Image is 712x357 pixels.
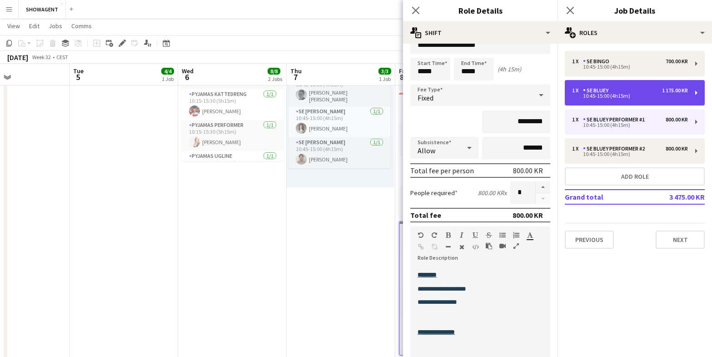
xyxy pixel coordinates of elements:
div: 800.00 KR [513,166,543,175]
span: Wed [182,67,194,75]
app-card-role: SE BLUEY Performer #11/110:45-15:00 (4h15m)[PERSON_NAME] [400,318,500,349]
button: Increase [536,181,550,193]
div: 10:45-15:00 (4h15m) [572,94,688,98]
span: Jobs [49,22,62,30]
div: 1 175.00 KR [662,87,688,94]
h3: Role Details [403,5,558,16]
span: View [7,22,20,30]
span: 8/8 [268,68,280,75]
span: Fri [399,67,406,75]
div: SE BLUEY Performer #2 [583,146,648,152]
app-card-role: PYJAMAS UGLINE1/110:15-15:30 (5h15m) [182,151,284,182]
button: Clear Formatting [458,243,465,251]
button: Italic [458,231,465,239]
app-card-role: SE PAW CHASE1/110:45-15:00 (4h15m)[PERSON_NAME] [PERSON_NAME] [PERSON_NAME] [289,73,390,106]
div: 10:45-15:00 (4h15m) [572,65,688,69]
button: SHOWAGENT [19,0,66,18]
div: 2 Jobs [268,75,282,82]
button: Strikethrough [486,231,492,239]
button: Previous [565,231,614,249]
span: Allow [418,146,435,155]
div: 10:45-15:00 (4h15m) [572,123,688,127]
div: 700.00 KR [666,58,688,65]
button: Underline [472,231,478,239]
div: 1 x [572,146,583,152]
span: Week 32 [30,54,53,60]
span: Thu [290,67,302,75]
button: Next [656,231,705,249]
div: Shift [403,22,558,44]
button: Insert video [499,242,506,250]
div: 10:45-15:00 (4h15m) [572,152,688,156]
button: Undo [418,231,424,239]
button: Fullscreen [513,242,519,250]
h3: Job Details [558,5,712,16]
h3: SE BLUEY Show+M&G [400,235,500,243]
div: 800.00 KR [666,146,688,152]
label: People required [410,189,458,197]
span: 5 [72,72,84,82]
button: Paste as plain text [486,242,492,250]
app-card-role: [PERSON_NAME]1/110:15-15:30 (5h15m)[PERSON_NAME] [399,186,501,217]
app-card-role: SE BLUEY1/110:45-15:00 (4h15m)[PERSON_NAME] [400,287,500,318]
div: SE BLUEY Performer #1 [583,116,648,123]
button: Text Color [527,231,533,239]
div: 1 x [572,58,583,65]
a: Comms [68,20,95,32]
a: View [4,20,24,32]
app-card-role: SE [PERSON_NAME]1/110:45-15:00 (4h15m)[PERSON_NAME] [289,137,390,168]
span: 6 [180,72,194,82]
h3: [PERSON_NAME] Show+M&G [399,106,501,114]
app-card-role: PYJAMAS Performer1/110:15-15:30 (5h15m)[PERSON_NAME] [182,120,284,151]
td: Grand total [565,190,647,204]
button: Add role [565,167,705,186]
div: 800.00 KR x [478,189,507,197]
div: Roles [558,22,712,44]
a: Edit [25,20,43,32]
div: 1 x [572,116,583,123]
span: 7 [289,72,302,82]
div: (4h 15m) [498,65,521,73]
button: Redo [431,231,438,239]
a: Jobs [45,20,66,32]
div: 800.00 KR [513,211,543,220]
div: [DATE] [7,53,28,62]
app-card-role: [PERSON_NAME]1/110:15-15:30 (5h15m)[PERSON_NAME] [399,125,501,156]
app-job-card: 10:15-15:30 (5h15m)4/4PJ MASKS Show+M&G [PERSON_NAME] Klampenborg4 RolesPYJAMAS GEKKO1/110:15-15:... [182,26,284,161]
span: Comms [71,22,92,30]
app-card-role: SE BINGO1/110:45-15:00 (4h15m)[PERSON_NAME] [PERSON_NAME] [400,254,500,287]
button: HTML Code [472,243,478,251]
div: 800.00 KR [666,116,688,123]
div: SE BINGO [583,58,613,65]
button: Horizontal Line [445,243,451,251]
span: Edit [29,22,40,30]
app-card-role: SE [PERSON_NAME]1/110:45-15:00 (4h15m)[PERSON_NAME] [289,106,390,137]
div: 1 x [572,87,583,94]
span: 3/3 [378,68,391,75]
span: 4/4 [161,68,174,75]
td: 3 475.00 KR [647,190,705,204]
div: SE BLUEY [583,87,612,94]
app-card-role: PYJAMAS KATTEDRENG1/110:15-15:30 (5h15m)[PERSON_NAME] [182,89,284,120]
app-card-role: [PERSON_NAME]1/110:15-15:30 (5h15m)[PERSON_NAME] [399,156,501,186]
div: 1 Job [162,75,174,82]
app-job-card: 10:15-15:30 (5h15m)3/3[PERSON_NAME] Show+M&G [PERSON_NAME] Klampenborg3 Roles[PERSON_NAME]1/110:1... [399,93,501,217]
span: Fixed [418,93,433,102]
app-job-card: 10:45-15:00 (4h15m)4/4SE BLUEY Show+M&G [PERSON_NAME]4 RolesSE BINGO1/110:45-15:00 (4h15m)[PERSON... [399,221,501,356]
span: Tue [73,67,84,75]
button: Bold [445,231,451,239]
div: Total fee [410,211,441,220]
div: CEST [56,54,68,60]
span: 8 [398,72,406,82]
app-job-card: 10:45-15:00 (4h15m)3/3 [PERSON_NAME]3 RolesSE PAW CHASE1/110:45-15:00 (4h15m)[PERSON_NAME] [PERSO... [289,51,390,168]
div: Total fee per person [410,166,474,175]
button: Unordered List [499,231,506,239]
div: 1 Job [379,75,391,82]
button: Ordered List [513,231,519,239]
